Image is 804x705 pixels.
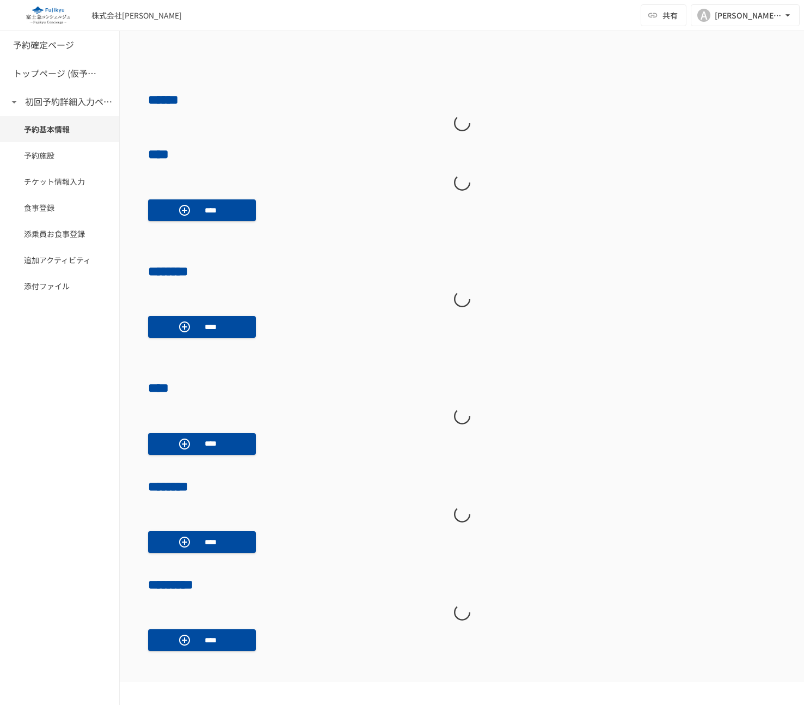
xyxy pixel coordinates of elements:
[91,10,182,21] div: 株式会社[PERSON_NAME]
[25,95,112,109] h6: 初回予約詳細入力ページ
[641,4,686,26] button: 共有
[24,202,95,214] span: 食事登録
[24,149,95,161] span: 予約施設
[13,66,100,81] h6: トップページ (仮予約一覧)
[715,9,782,22] div: [PERSON_NAME][EMAIL_ADDRESS][DOMAIN_NAME]
[662,9,678,21] span: 共有
[13,7,83,24] img: eQeGXtYPV2fEKIA3pizDiVdzO5gJTl2ahLbsPaD2E4R
[24,175,95,187] span: チケット情報入力
[13,38,74,52] h6: 予約確定ページ
[697,9,710,22] div: A
[24,280,95,292] span: 添付ファイル
[24,254,95,266] span: 追加アクティビティ
[24,123,95,135] span: 予約基本情報
[24,228,95,240] span: 添乗員お食事登録
[691,4,800,26] button: A[PERSON_NAME][EMAIL_ADDRESS][DOMAIN_NAME]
